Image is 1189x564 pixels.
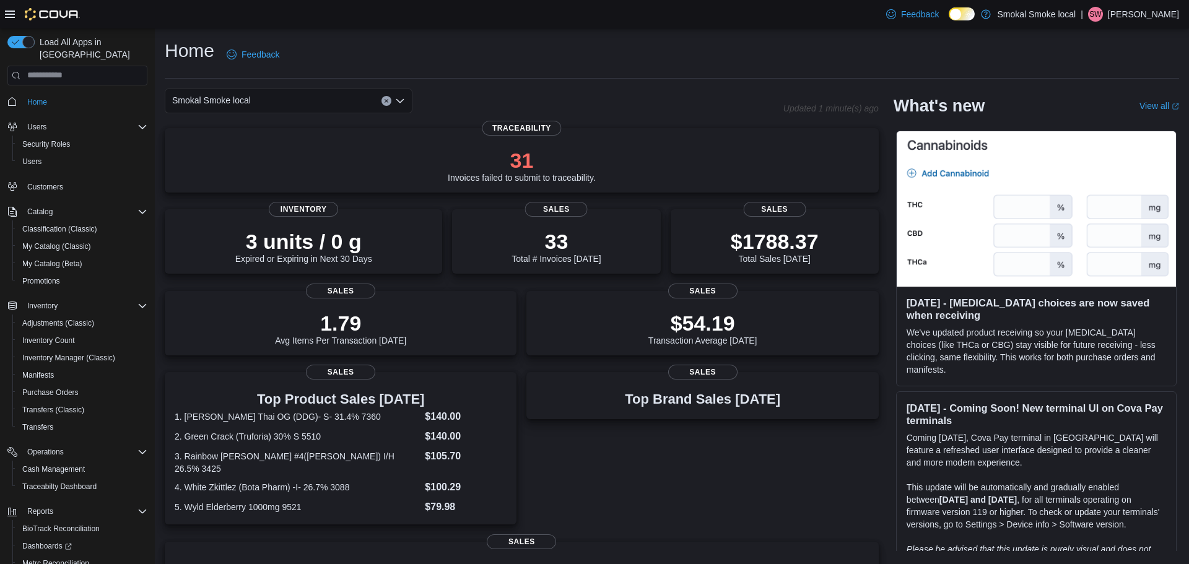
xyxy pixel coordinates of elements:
a: Users [17,154,46,169]
a: Security Roles [17,137,75,152]
button: Catalog [2,203,152,220]
button: Cash Management [12,461,152,478]
dt: 4. White Zkittlez (Bota Pharm) -I- 26.7% 3088 [175,481,420,493]
span: Promotions [22,276,60,286]
span: My Catalog (Classic) [22,241,91,251]
span: Home [22,94,147,110]
span: Traceabilty Dashboard [22,482,97,492]
span: BioTrack Reconciliation [22,524,100,534]
dt: 5. Wyld Elderberry 1000mg 9521 [175,501,420,513]
dd: $140.00 [425,409,507,424]
h2: What's new [894,96,985,116]
span: Sales [525,202,588,217]
h3: [DATE] - Coming Soon! New terminal UI on Cova Pay terminals [907,402,1166,427]
img: Cova [25,8,80,20]
button: Clear input [381,96,391,106]
h3: Top Brand Sales [DATE] [625,392,780,407]
span: Purchase Orders [22,388,79,397]
div: Total Sales [DATE] [731,229,819,264]
p: $1788.37 [731,229,819,254]
button: Purchase Orders [12,384,152,401]
span: Cash Management [22,464,85,474]
span: Security Roles [17,137,147,152]
button: Transfers (Classic) [12,401,152,419]
a: Promotions [17,274,65,289]
a: Transfers [17,420,58,435]
a: Manifests [17,368,59,383]
span: Catalog [22,204,147,219]
button: Users [22,119,51,134]
a: Traceabilty Dashboard [17,479,102,494]
button: Users [12,153,152,170]
span: Manifests [22,370,54,380]
span: Reports [27,506,53,516]
button: My Catalog (Classic) [12,238,152,255]
button: Promotions [12,272,152,290]
span: Dashboards [17,539,147,553]
button: Inventory Manager (Classic) [12,349,152,367]
span: Feedback [901,8,939,20]
p: Coming [DATE], Cova Pay terminal in [GEOGRAPHIC_DATA] will feature a refreshed user interface des... [907,432,1166,469]
span: Traceabilty Dashboard [17,479,147,494]
span: Security Roles [22,139,70,149]
span: Adjustments (Classic) [17,316,147,331]
button: Inventory [2,297,152,315]
p: $54.19 [648,311,757,336]
a: Dashboards [17,539,77,553]
button: Inventory Count [12,332,152,349]
span: Cash Management [17,462,147,477]
span: Customers [22,179,147,194]
button: Manifests [12,367,152,384]
span: Sales [306,284,375,298]
a: My Catalog (Beta) [17,256,87,271]
span: Classification (Classic) [22,224,97,234]
dd: $105.70 [425,449,507,464]
span: Transfers [22,422,53,432]
a: Purchase Orders [17,385,84,400]
span: Transfers [17,420,147,435]
a: Home [22,95,52,110]
span: Reports [22,504,147,519]
p: 33 [512,229,601,254]
button: Reports [22,504,58,519]
a: Cash Management [17,462,90,477]
button: Transfers [12,419,152,436]
button: Open list of options [395,96,405,106]
button: My Catalog (Beta) [12,255,152,272]
span: Promotions [17,274,147,289]
button: Adjustments (Classic) [12,315,152,332]
svg: External link [1172,103,1179,110]
a: Adjustments (Classic) [17,316,99,331]
span: Classification (Classic) [17,222,147,236]
div: Total # Invoices [DATE] [512,229,601,264]
a: Classification (Classic) [17,222,102,236]
span: Catalog [27,207,53,217]
a: Customers [22,180,68,194]
span: Purchase Orders [17,385,147,400]
span: Users [22,119,147,134]
dt: 1. [PERSON_NAME] Thai OG (DDG)- S- 31.4% 7360 [175,410,420,423]
span: Smokal Smoke local [172,93,251,108]
span: Users [17,154,147,169]
p: This update will be automatically and gradually enabled between , for all terminals operating on ... [907,481,1166,531]
h1: Home [165,38,214,63]
span: Sales [668,284,738,298]
a: Inventory Count [17,333,80,348]
button: Traceabilty Dashboard [12,478,152,495]
dd: $79.98 [425,500,507,514]
span: Sales [743,202,806,217]
span: My Catalog (Beta) [17,256,147,271]
dt: 3. Rainbow [PERSON_NAME] #4([PERSON_NAME]) I/H 26.5% 3425 [175,450,420,475]
span: Traceability [482,121,561,136]
a: My Catalog (Classic) [17,239,96,254]
p: 31 [448,148,596,173]
a: Transfers (Classic) [17,402,89,417]
span: Inventory Manager (Classic) [17,350,147,365]
button: Classification (Classic) [12,220,152,238]
span: Sales [306,365,375,380]
span: Inventory Manager (Classic) [22,353,115,363]
p: | [1081,7,1083,22]
button: BioTrack Reconciliation [12,520,152,537]
span: Manifests [17,368,147,383]
span: Users [27,122,46,132]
